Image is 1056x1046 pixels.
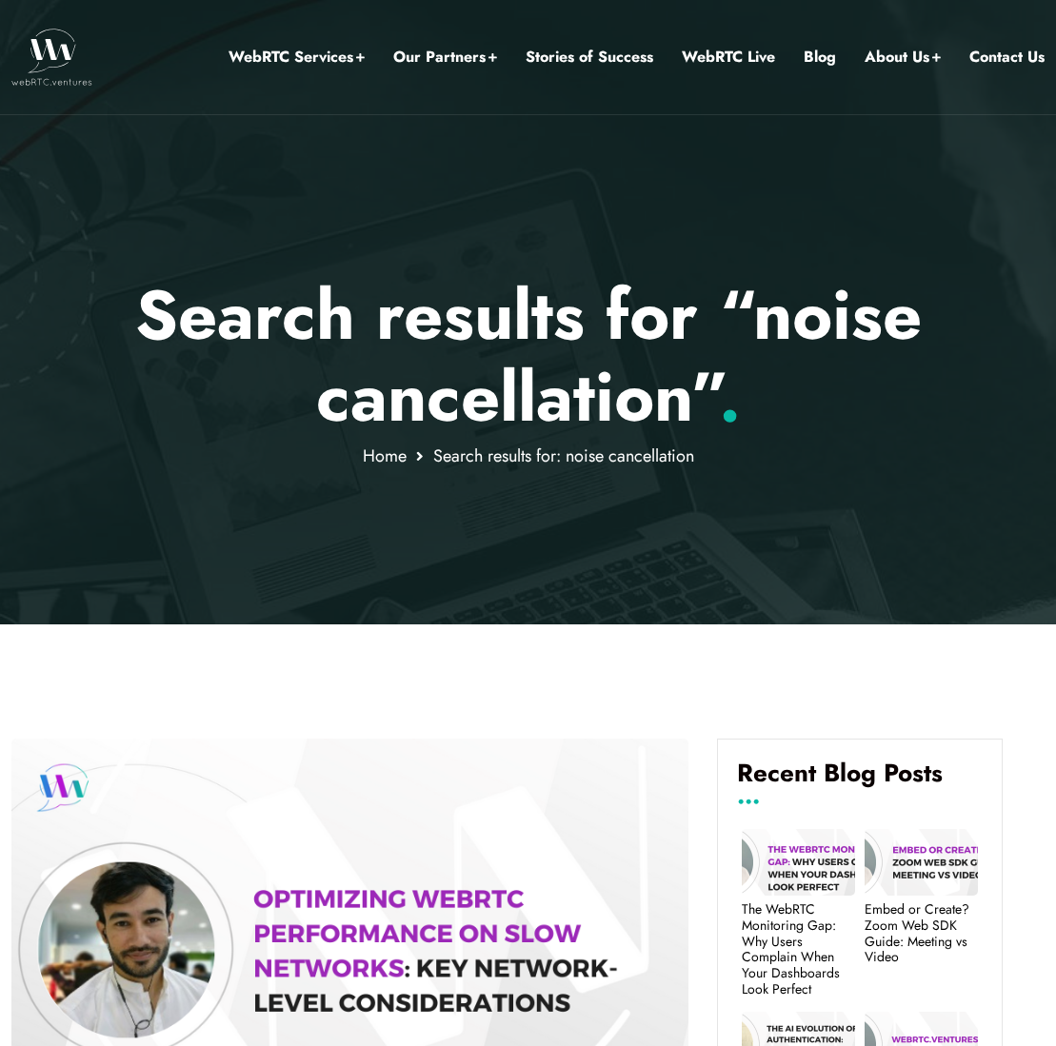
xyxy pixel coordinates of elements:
span: Search results for: noise cancellation [433,444,694,468]
a: Home [363,444,407,468]
a: Our Partners [393,45,497,69]
p: Search results for “noise cancellation” [11,274,1045,439]
a: The WebRTC Monitoring Gap: Why Users Complain When Your Dashboards Look Perfect [742,901,855,997]
a: Blog [804,45,836,69]
a: Stories of Success [526,45,653,69]
a: WebRTC Live [682,45,775,69]
img: WebRTC.ventures [11,29,92,86]
a: About Us [865,45,941,69]
a: WebRTC Services [229,45,365,69]
span: . [719,347,741,446]
a: Embed or Create? Zoom Web SDK Guide: Meeting vs Video [865,901,978,965]
a: Contact Us [969,45,1045,69]
h4: Recent Blog Posts [737,759,983,802]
